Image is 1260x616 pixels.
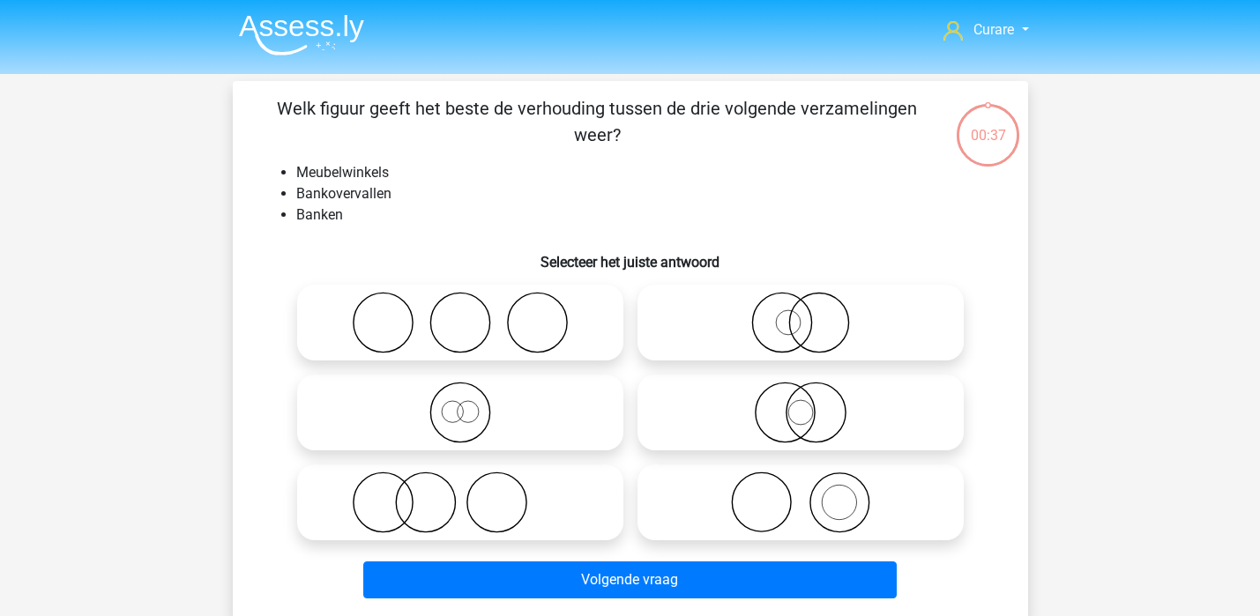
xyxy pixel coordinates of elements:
[973,21,1014,38] span: Curare
[239,14,364,56] img: Assessly
[296,204,1000,226] li: Banken
[261,240,1000,271] h6: Selecteer het juiste antwoord
[296,162,1000,183] li: Meubelwinkels
[363,561,897,598] button: Volgende vraag
[296,183,1000,204] li: Bankovervallen
[955,102,1021,146] div: 00:37
[936,19,1035,41] a: Curare
[261,95,934,148] p: Welk figuur geeft het beste de verhouding tussen de drie volgende verzamelingen weer?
